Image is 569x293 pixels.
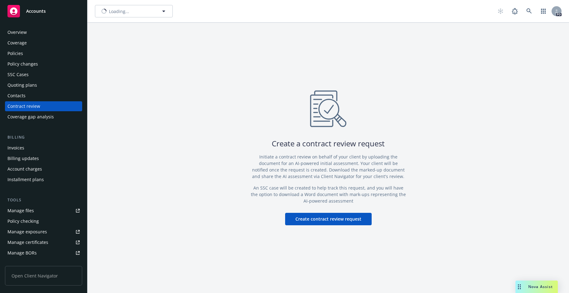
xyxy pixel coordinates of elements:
[285,213,372,225] button: Create contract review request
[7,27,27,37] div: Overview
[5,80,82,90] a: Quoting plans
[7,227,47,237] div: Manage exposures
[528,284,553,289] span: Nova Assist
[7,259,55,268] div: Summary of insurance
[7,248,37,258] div: Manage BORs
[509,5,521,17] a: Report a Bug
[5,101,82,111] a: Contract review
[5,227,82,237] a: Manage exposures
[251,153,406,180] p: Initiate a contract review on behalf of your client by uploading the document for an AI-powered i...
[515,281,558,293] button: Nova Assist
[5,134,82,140] div: Billing
[7,143,24,153] div: Invoices
[7,59,38,69] div: Policy changes
[7,101,40,111] div: Contract review
[5,164,82,174] a: Account charges
[5,216,82,226] a: Policy checking
[5,143,82,153] a: Invoices
[5,59,82,69] a: Policy changes
[26,9,46,14] span: Accounts
[7,206,34,216] div: Manage files
[5,248,82,258] a: Manage BORs
[95,5,173,17] button: Loading...
[5,259,82,268] a: Summary of insurance
[494,5,507,17] a: Start snowing
[7,80,37,90] div: Quoting plans
[7,164,42,174] div: Account charges
[5,48,82,58] a: Policies
[5,237,82,247] a: Manage certificates
[7,48,23,58] div: Policies
[7,70,29,80] div: SSC Cases
[537,5,550,17] a: Switch app
[5,266,82,286] span: Open Client Navigator
[7,237,48,247] div: Manage certificates
[7,153,39,163] div: Billing updates
[5,197,82,203] div: Tools
[5,206,82,216] a: Manage files
[5,2,82,20] a: Accounts
[515,281,523,293] div: Drag to move
[5,38,82,48] a: Coverage
[5,153,82,163] a: Billing updates
[5,175,82,185] a: Installment plans
[7,112,54,122] div: Coverage gap analysis
[5,70,82,80] a: SSC Cases
[7,216,39,226] div: Policy checking
[7,175,44,185] div: Installment plans
[251,185,406,204] p: An SSC case will be created to help track this request, and you will have the option to download ...
[523,5,535,17] a: Search
[7,38,27,48] div: Coverage
[7,91,26,101] div: Contacts
[272,138,385,149] div: Create a contract review request
[5,112,82,122] a: Coverage gap analysis
[109,8,129,15] span: Loading...
[5,27,82,37] a: Overview
[5,91,82,101] a: Contacts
